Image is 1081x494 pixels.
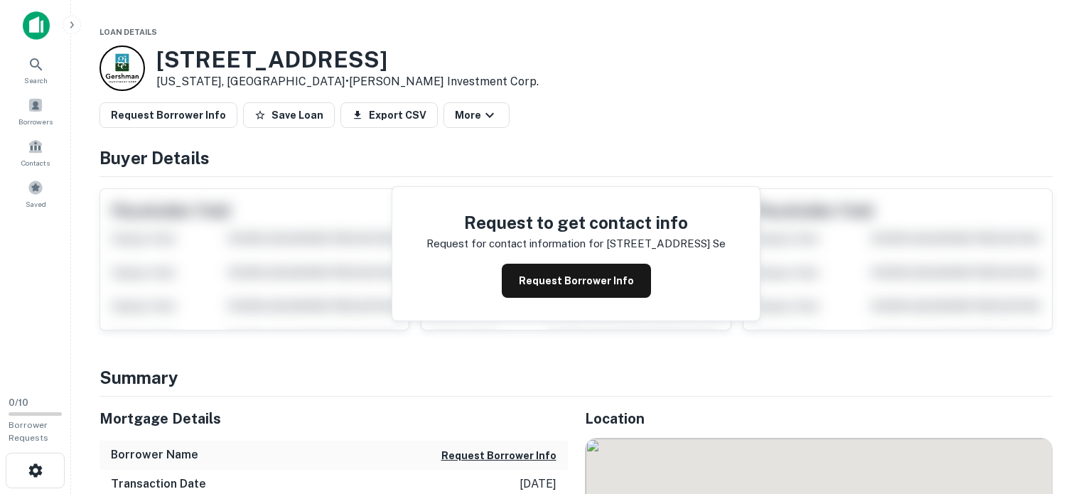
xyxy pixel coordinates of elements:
[111,446,198,463] h6: Borrower Name
[340,102,438,128] button: Export CSV
[520,476,556,493] p: [DATE]
[585,408,1053,429] h5: Location
[100,408,568,429] h5: Mortgage Details
[18,116,53,127] span: Borrowers
[426,210,726,235] h4: Request to get contact info
[243,102,335,128] button: Save Loan
[156,46,539,73] h3: [STREET_ADDRESS]
[100,28,157,36] span: Loan Details
[26,198,46,210] span: Saved
[4,133,67,171] a: Contacts
[349,75,539,88] a: [PERSON_NAME] Investment Corp.
[1010,380,1081,449] iframe: Chat Widget
[606,235,726,252] p: [STREET_ADDRESS] se
[24,75,48,86] span: Search
[502,264,651,298] button: Request Borrower Info
[441,447,556,464] button: Request Borrower Info
[100,365,1053,390] h4: Summary
[9,420,48,443] span: Borrower Requests
[23,11,50,40] img: capitalize-icon.png
[4,92,67,130] a: Borrowers
[100,102,237,128] button: Request Borrower Info
[111,476,206,493] h6: Transaction Date
[21,157,50,168] span: Contacts
[9,397,28,408] span: 0 / 10
[156,73,539,90] p: [US_STATE], [GEOGRAPHIC_DATA] •
[426,235,603,252] p: Request for contact information for
[4,174,67,213] a: Saved
[4,50,67,89] a: Search
[100,145,1053,171] h4: Buyer Details
[443,102,510,128] button: More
